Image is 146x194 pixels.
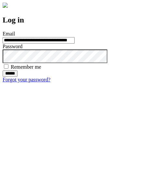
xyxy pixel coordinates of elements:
h2: Log in [3,16,143,24]
a: Forgot your password? [3,77,50,82]
img: logo-4e3dc11c47720685a147b03b5a06dd966a58ff35d612b21f08c02c0306f2b779.png [3,3,8,8]
label: Password [3,44,22,49]
label: Remember me [11,64,41,70]
label: Email [3,31,15,36]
